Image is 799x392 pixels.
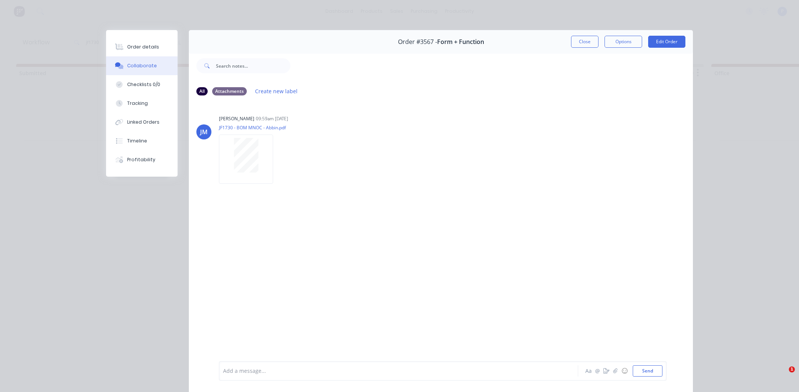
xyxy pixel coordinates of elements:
[773,366,791,384] iframe: Intercom live chat
[219,124,286,131] p: JF1730 - BOM MNOC - Abbin.pdf
[127,119,159,126] div: Linked Orders
[437,38,484,45] span: Form + Function
[256,115,288,122] div: 09:59am [DATE]
[127,138,147,144] div: Timeline
[216,58,290,73] input: Search notes...
[127,156,155,163] div: Profitability
[106,38,178,56] button: Order details
[620,366,629,375] button: ☺
[593,366,602,375] button: @
[127,44,159,50] div: Order details
[584,366,593,375] button: Aa
[106,75,178,94] button: Checklists 0/0
[196,87,208,95] div: All
[106,94,178,113] button: Tracking
[106,150,178,169] button: Profitability
[127,100,148,107] div: Tracking
[127,62,157,69] div: Collaborate
[127,81,160,88] div: Checklists 0/0
[398,38,437,45] span: Order #3567 -
[251,86,302,96] button: Create new label
[106,132,178,150] button: Timeline
[212,87,247,95] div: Attachments
[106,56,178,75] button: Collaborate
[200,127,208,136] div: JM
[648,36,685,48] button: Edit Order
[571,36,598,48] button: Close
[633,365,662,377] button: Send
[789,366,795,372] span: 1
[219,115,254,122] div: [PERSON_NAME]
[605,36,642,48] button: Options
[106,113,178,132] button: Linked Orders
